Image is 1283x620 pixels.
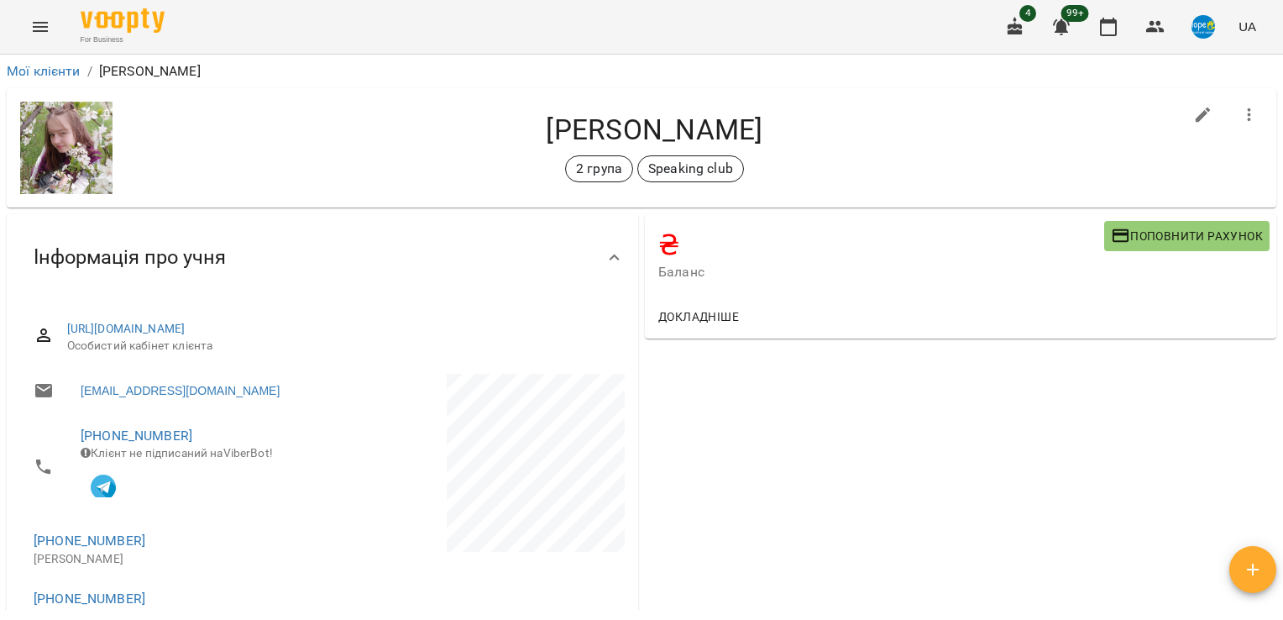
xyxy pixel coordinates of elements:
h4: [PERSON_NAME] [126,113,1183,147]
a: [PHONE_NUMBER] [81,428,192,444]
div: Інформація про учня [7,214,638,301]
a: [PHONE_NUMBER] [34,591,145,607]
span: Баланс [658,262,1104,282]
span: 99+ [1061,5,1089,22]
span: Інформація про учня [34,244,226,271]
nav: breadcrumb [7,61,1276,81]
img: Voopty Logo [81,8,165,33]
span: Поповнити рахунок [1111,226,1263,246]
p: 2 група [576,159,622,179]
a: Мої клієнти [7,63,81,79]
span: Особистий кабінет клієнта [67,338,611,355]
span: UA [1238,18,1256,35]
li: / [87,61,92,81]
div: 2 група [565,155,633,182]
a: [URL][DOMAIN_NAME] [67,322,186,335]
img: Telegram [91,475,116,500]
img: 8c92ceb4bedcffbc5184468b26942b04.jpg [1191,15,1215,39]
button: UA [1232,11,1263,42]
p: [PERSON_NAME] [34,551,306,568]
h4: ₴ [658,228,1104,262]
p: Speaking club [648,159,733,179]
span: For Business [81,34,165,45]
button: Клієнт підписаний на VooptyBot [81,462,126,507]
button: Поповнити рахунок [1104,221,1270,251]
span: 4 [1019,5,1036,22]
p: [PERSON_NAME] [99,61,201,81]
button: Menu [20,7,60,47]
div: Speaking club [637,155,744,182]
a: [PHONE_NUMBER] [34,533,145,549]
span: Докладніше [658,307,739,327]
button: Докладніше [652,302,746,332]
span: Клієнт не підписаний на ViberBot! [81,446,273,460]
img: b0ab3977911cfc72f2a7fb0c0ed4a5f7.jpg [20,102,113,194]
a: [EMAIL_ADDRESS][DOMAIN_NAME] [81,382,280,399]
